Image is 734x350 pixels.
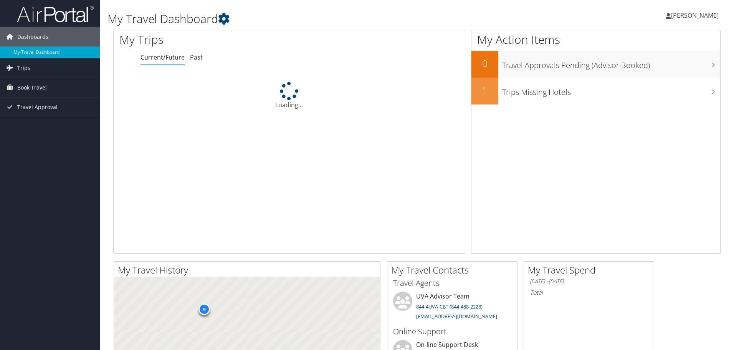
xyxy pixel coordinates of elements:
a: 844-4UVA-CBT (844-488-2228) [416,303,483,310]
a: Current/Future [141,53,185,61]
h2: 1 [471,84,498,97]
h3: Travel Approvals Pending (Advisor Booked) [502,56,720,71]
span: Book Travel [17,78,47,97]
a: 1Trips Missing Hotels [471,78,720,105]
h2: My Travel Spend [528,264,654,277]
h1: My Travel Dashboard [107,11,520,27]
span: [PERSON_NAME] [671,11,719,20]
a: 0Travel Approvals Pending (Advisor Booked) [471,51,720,78]
span: Travel Approval [17,98,58,117]
h2: My Travel History [118,264,380,277]
a: [PERSON_NAME] [666,4,726,27]
span: Trips [17,58,30,78]
h3: Travel Agents [393,278,511,289]
h6: [DATE] - [DATE] [530,278,648,285]
a: [EMAIL_ADDRESS][DOMAIN_NAME] [416,313,497,320]
li: UVA Advisor Team [389,292,515,323]
h2: My Travel Contacts [391,264,517,277]
div: 9 [198,304,210,315]
h3: Trips Missing Hotels [502,83,720,98]
h6: Total [530,288,648,297]
h1: My Action Items [471,32,720,48]
h3: Online Support [393,326,511,337]
div: Loading... [114,82,465,109]
span: Dashboards [17,27,48,46]
h1: My Trips [119,32,313,48]
img: airportal-logo.png [17,5,94,23]
h2: 0 [471,57,498,70]
a: Past [190,53,203,61]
